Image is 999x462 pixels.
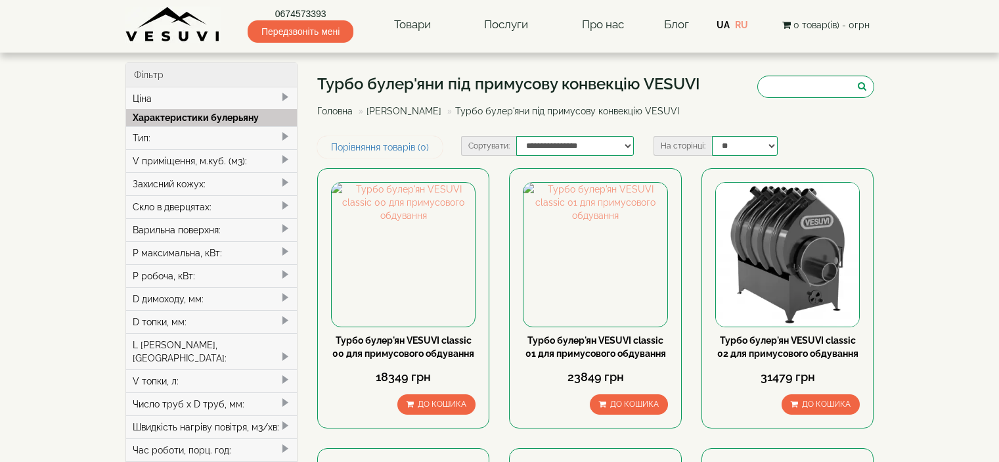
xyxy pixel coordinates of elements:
[126,172,298,195] div: Захисний кожух:
[126,310,298,333] div: D топки, мм:
[317,136,443,158] a: Порівняння товарів (0)
[331,369,476,386] div: 18349 грн
[248,20,353,43] span: Передзвоніть мені
[126,438,298,461] div: Час роботи, порц. год:
[782,394,860,415] button: До кошика
[471,10,541,40] a: Послуги
[126,109,298,126] div: Характеристики булерьяну
[802,400,851,409] span: До кошика
[444,104,679,118] li: Турбо булер'яни під примусову конвекцію VESUVI
[126,333,298,369] div: L [PERSON_NAME], [GEOGRAPHIC_DATA]:
[461,136,516,156] label: Сортувати:
[735,20,748,30] a: RU
[397,394,476,415] button: До кошика
[778,18,874,32] button: 0 товар(ів) - 0грн
[793,20,870,30] span: 0 товар(ів) - 0грн
[664,18,689,31] a: Блог
[126,287,298,310] div: D димоходу, мм:
[126,369,298,392] div: V топки, л:
[126,392,298,415] div: Число труб x D труб, мм:
[126,218,298,241] div: Варильна поверхня:
[126,63,298,87] div: Фільтр
[654,136,712,156] label: На сторінці:
[332,183,475,326] img: Турбо булер'ян VESUVI classic 00 для примусового обдування
[523,183,667,326] img: Турбо булер'ян VESUVI classic 01 для примусового обдування
[717,335,858,359] a: Турбо булер'ян VESUVI classic 02 для примусового обдування
[715,369,860,386] div: 31479 грн
[126,195,298,218] div: Скло в дверцятах:
[610,400,659,409] span: До кошика
[126,241,298,264] div: P максимальна, кВт:
[523,369,667,386] div: 23849 грн
[126,149,298,172] div: V приміщення, м.куб. (м3):
[126,87,298,110] div: Ціна
[590,394,668,415] button: До кошика
[418,400,466,409] span: До кошика
[366,106,441,116] a: [PERSON_NAME]
[717,20,730,30] a: UA
[716,183,859,326] img: Турбо булер'ян VESUVI classic 02 для примусового обдування
[126,264,298,287] div: P робоча, кВт:
[332,335,474,359] a: Турбо булер'ян VESUVI classic 00 для примусового обдування
[126,126,298,149] div: Тип:
[381,10,444,40] a: Товари
[525,335,666,359] a: Турбо булер'ян VESUVI classic 01 для примусового обдування
[248,7,353,20] a: 0674573393
[125,7,221,43] img: Завод VESUVI
[569,10,637,40] a: Про нас
[317,106,353,116] a: Головна
[317,76,700,93] h1: Турбо булер'яни під примусову конвекцію VESUVI
[126,415,298,438] div: Швидкість нагріву повітря, м3/хв:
